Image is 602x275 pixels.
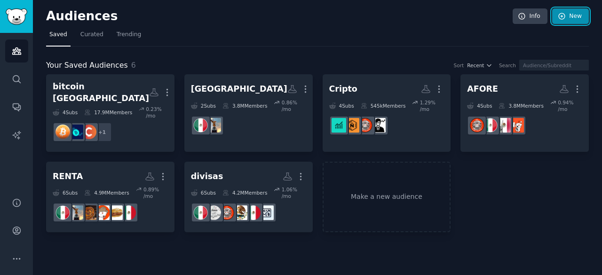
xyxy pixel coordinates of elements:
input: Audience/Subreddit [519,60,589,71]
h2: Audiences [46,9,513,24]
div: 6 Sub s [191,186,216,199]
span: Recent [467,62,484,69]
div: 1.29 % /mo [420,99,444,112]
div: RENTA [53,171,83,182]
div: bitcoin [GEOGRAPHIC_DATA] [53,81,149,104]
img: mexico [55,205,70,220]
div: [GEOGRAPHIC_DATA] [191,83,287,95]
img: MexicoFinanciero [358,118,372,133]
a: Cripto4Subs545kMembers1.29% /moMexicoBursatilMexicoFinancieroCriptoMonedascriptomoedas [323,74,451,152]
div: 545k Members [361,99,406,112]
a: bitcoin [GEOGRAPHIC_DATA]4Subs17.9MMembers0.23% /mo+1CryptoCurrencybitcoinmexicoBitcoin [46,74,174,152]
div: 4 Sub s [53,106,78,119]
img: Forex_Latino_Club [206,205,221,220]
a: [GEOGRAPHIC_DATA]2Subs3.8MMembers0.86% /moMexicoCitymexico [184,74,313,152]
div: 4 Sub s [329,99,354,112]
a: New [552,8,589,24]
img: GummySearch logo [6,8,27,25]
div: 0.94 % /mo [558,99,582,112]
div: Search [499,62,516,69]
img: AskMexico [496,118,511,133]
div: AFORE [467,83,498,95]
img: Forex [259,205,274,220]
div: 2 Sub s [191,99,216,112]
img: criptomoedas [332,118,346,133]
img: mexico [193,118,208,133]
span: 6 [131,61,136,70]
img: mexico_politics [233,205,247,220]
img: ayudamexico [121,205,136,220]
img: Mercadoreddit [108,205,123,220]
a: Info [513,8,547,24]
div: 1.06 % /mo [282,186,306,199]
a: AFORE4Subs3.8MMembers0.94% /moExplicameComoMorritoAskMexicomexicoMexicoFinanciero [460,74,589,152]
button: Recent [467,62,492,69]
span: Trending [117,31,141,39]
div: 3.8M Members [499,99,543,112]
a: Saved [46,27,71,47]
div: 0.89 % /mo [143,186,168,199]
img: MexicoBursatil [371,118,386,133]
a: Curated [77,27,107,47]
span: Saved [49,31,67,39]
a: RENTA6Subs4.9MMembers0.89% /moayudamexicoMercadoredditMonterreyGuadalajaraMexicoCitymexico [46,162,174,233]
div: 0.23 % /mo [146,106,168,119]
div: 4.9M Members [84,186,129,199]
img: ExplicameComoMorrito [509,118,524,133]
img: MexicoCity [69,205,83,220]
img: MexicoFinanciero [470,118,484,133]
img: Bitcoin [55,125,70,139]
div: 4 Sub s [467,99,492,112]
span: Curated [80,31,103,39]
a: divisas6Subs4.2MMembers1.06% /moForexayudamexicomexico_politicsMexicoFinancieroForex_Latino_Clubm... [184,162,313,233]
span: Your Saved Audiences [46,60,128,71]
div: Cripto [329,83,357,95]
div: 4.2M Members [222,186,267,199]
div: 0.86 % /mo [282,99,306,112]
div: 17.9M Members [84,106,132,119]
div: divisas [191,171,223,182]
div: Sort [454,62,464,69]
div: 3.8M Members [222,99,267,112]
img: mexico [483,118,498,133]
img: ayudamexico [246,205,261,220]
img: Guadalajara [82,205,96,220]
div: 6 Sub s [53,186,78,199]
a: Make a new audience [323,162,451,233]
div: + 1 [92,122,112,142]
img: mexico [193,205,208,220]
img: MexicoCity [206,118,221,133]
img: Monterrey [95,205,110,220]
img: MexicoFinanciero [220,205,234,220]
img: CryptoCurrency [82,125,96,139]
a: Trending [113,27,144,47]
img: bitcoinmexico [69,125,83,139]
img: CriptoMonedas [345,118,359,133]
